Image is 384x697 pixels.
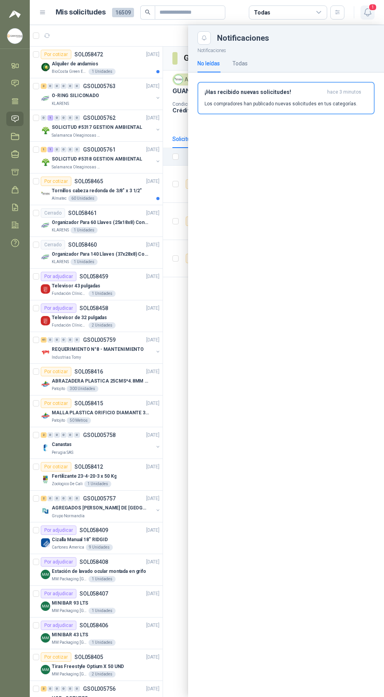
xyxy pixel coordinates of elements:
[9,9,21,19] img: Logo peakr
[254,8,270,17] div: Todas
[368,4,377,11] span: 1
[327,89,361,96] span: hace 3 minutos
[205,89,324,96] h3: ¡Has recibido nuevas solicitudes!
[188,45,384,54] p: Notificaciones
[205,100,357,107] p: Los compradores han publicado nuevas solicitudes en tus categorías.
[145,9,150,15] span: search
[360,5,375,20] button: 1
[56,7,106,18] h1: Mis solicitudes
[197,31,211,45] button: Close
[112,8,134,17] span: 16509
[217,34,375,42] div: Notificaciones
[197,59,220,68] div: No leídas
[197,82,375,114] button: ¡Has recibido nuevas solicitudes!hace 3 minutos Los compradores han publicado nuevas solicitudes ...
[232,59,248,68] div: Todas
[7,29,22,43] img: Company Logo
